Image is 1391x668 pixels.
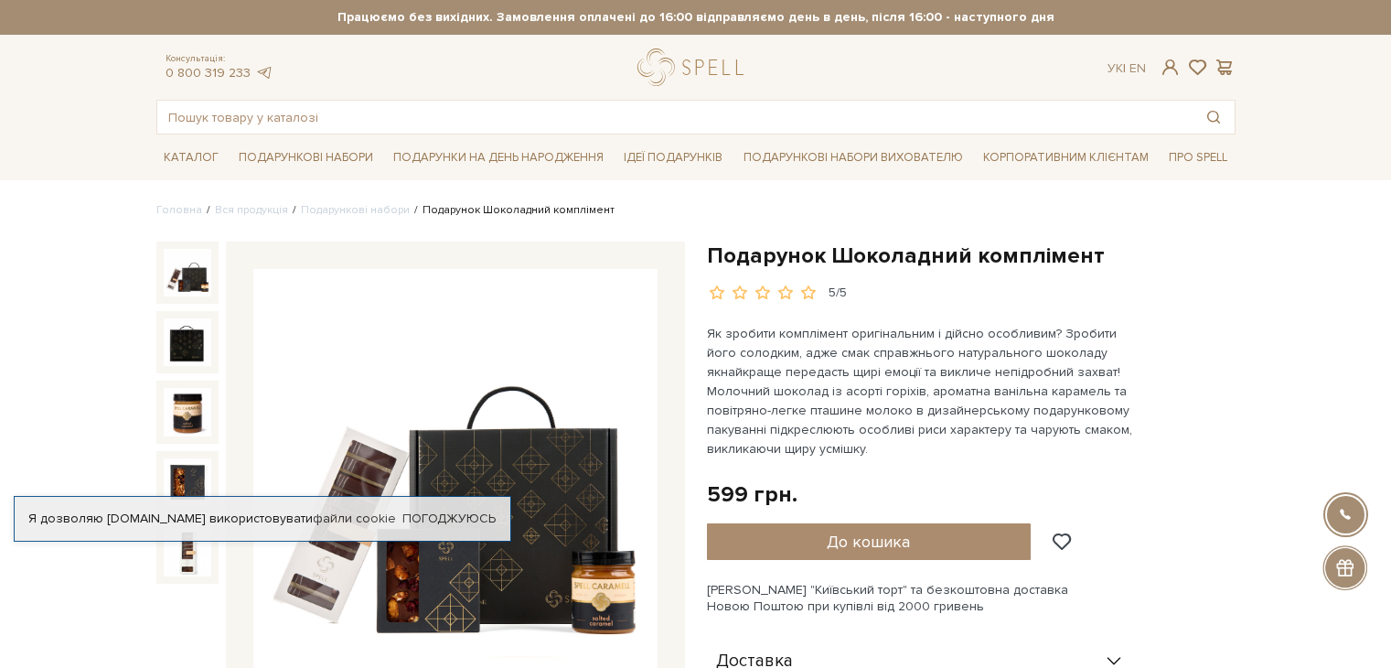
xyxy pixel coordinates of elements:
a: Погоджуюсь [402,511,496,527]
a: Корпоративним клієнтам [976,142,1156,173]
a: Головна [156,203,202,217]
a: 0 800 319 233 [166,65,251,81]
img: Подарунок Шоколадний комплімент [164,388,211,436]
div: [PERSON_NAME] "Київський торт" та безкоштовна доставка Новою Поштою при купівлі від 2000 гривень [707,582,1236,615]
a: Подарунки на День народження [386,144,611,172]
a: Подарункові набори [301,203,410,217]
button: До кошика [707,523,1032,560]
img: Подарунок Шоколадний комплімент [164,318,211,366]
img: Подарунок Шоколадний комплімент [164,458,211,506]
strong: Працюємо без вихідних. Замовлення оплачені до 16:00 відправляємо день в день, після 16:00 - насту... [156,9,1236,26]
a: telegram [255,65,273,81]
img: Подарунок Шоколадний комплімент [164,249,211,296]
a: logo [637,48,752,86]
a: Ідеї подарунків [616,144,730,172]
input: Пошук товару у каталозі [157,101,1193,134]
span: До кошика [827,532,910,552]
span: Консультація: [166,53,273,65]
a: Про Spell [1161,144,1235,172]
a: файли cookie [313,511,396,526]
img: Подарунок Шоколадний комплімент [164,528,211,576]
div: Я дозволяю [DOMAIN_NAME] використовувати [15,511,510,527]
button: Пошук товару у каталозі [1193,101,1235,134]
a: Подарункові набори вихователю [736,142,970,173]
p: Як зробити комплімент оригінальним і дійсно особливим? Зробити його солодким, адже смак справжньо... [707,324,1136,458]
a: Вся продукція [215,203,288,217]
a: Подарункові набори [231,144,380,172]
div: 5/5 [829,285,847,302]
span: | [1123,60,1126,76]
div: 599 грн. [707,480,797,509]
a: En [1129,60,1146,76]
li: Подарунок Шоколадний комплімент [410,202,615,219]
div: Ук [1107,60,1146,77]
a: Каталог [156,144,226,172]
h1: Подарунок Шоколадний комплімент [707,242,1236,270]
